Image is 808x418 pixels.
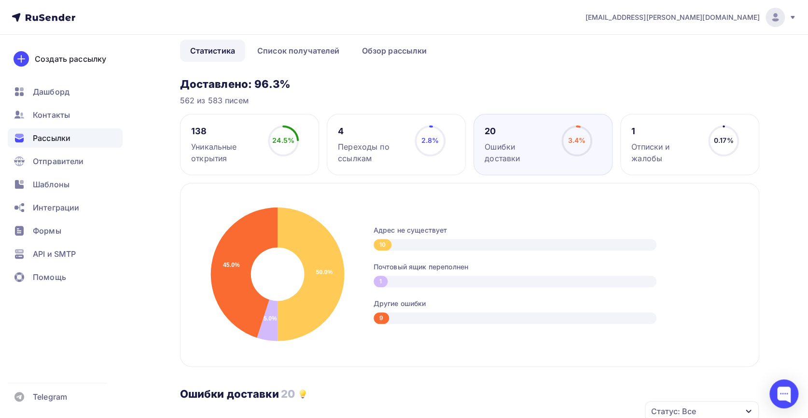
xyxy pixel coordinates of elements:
[33,155,84,167] span: Отправители
[421,136,439,144] span: 2.8%
[33,179,70,190] span: Шаблоны
[8,221,123,240] a: Формы
[485,125,553,137] div: 20
[485,141,553,164] div: Ошибки доставки
[8,105,123,125] a: Контакты
[374,312,389,324] div: 9
[281,387,295,401] h3: 20
[180,95,759,106] div: 562 из 583 писем
[714,136,734,144] span: 0.17%
[33,225,61,237] span: Формы
[374,262,739,272] div: Почтовый ящик переполнен
[585,13,760,22] span: [EMAIL_ADDRESS][PERSON_NAME][DOMAIN_NAME]
[272,136,294,144] span: 24.5%
[585,8,796,27] a: [EMAIL_ADDRESS][PERSON_NAME][DOMAIN_NAME]
[33,86,70,98] span: Дашборд
[180,77,759,91] h3: Доставлено: 96.3%
[180,387,279,401] h3: Ошибки доставки
[651,405,696,417] div: Статус: Все
[33,109,70,121] span: Контакты
[8,128,123,148] a: Рассылки
[33,132,70,144] span: Рассылки
[8,152,123,171] a: Отправители
[631,125,699,137] div: 1
[631,141,699,164] div: Отписки и жалобы
[180,40,245,62] a: Статистика
[33,248,76,260] span: API и SMTP
[338,125,406,137] div: 4
[33,271,66,283] span: Помощь
[374,276,388,287] div: 1
[33,202,79,213] span: Интеграции
[351,40,437,62] a: Обзор рассылки
[8,82,123,101] a: Дашборд
[8,175,123,194] a: Шаблоны
[374,299,739,308] div: Другие ошибки
[191,125,259,137] div: 138
[568,136,586,144] span: 3.4%
[247,40,350,62] a: Список получателей
[35,53,106,65] div: Создать рассылку
[374,239,391,251] div: 10
[338,141,406,164] div: Переходы по ссылкам
[191,141,259,164] div: Уникальные открытия
[33,391,67,403] span: Telegram
[374,225,739,235] div: Адрес не существует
